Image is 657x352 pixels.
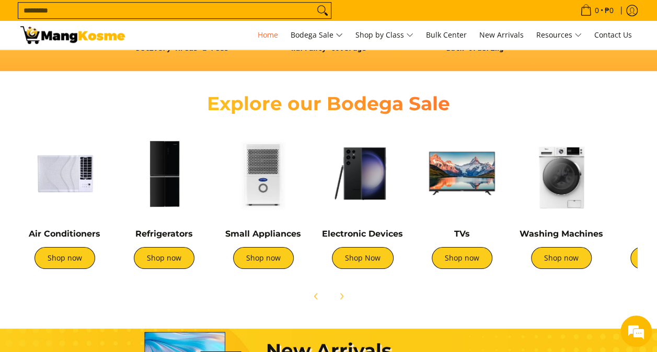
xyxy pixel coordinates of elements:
a: Home [252,21,283,49]
span: • [577,5,617,16]
span: Home [258,30,278,40]
button: Next [330,285,353,308]
button: Search [314,3,331,18]
img: TVs [418,129,506,218]
span: New Arrivals [479,30,524,40]
a: Shop by Class [350,21,419,49]
a: Air Conditioners [29,229,100,239]
img: Small Appliances [219,129,308,218]
span: ₱0 [603,7,615,14]
a: Shop now [432,247,492,269]
span: Bulk Center [426,30,467,40]
a: Shop Now [332,247,394,269]
img: Washing Machines [517,129,606,218]
span: Contact Us [594,30,632,40]
a: Shop now [531,247,592,269]
a: Shop now [233,247,294,269]
a: Contact Us [589,21,637,49]
a: Shop now [134,247,194,269]
span: Resources [536,29,582,42]
img: Air Conditioners [20,129,109,218]
img: Refrigerators [120,129,209,218]
span: Bodega Sale [291,29,343,42]
a: Small Appliances [225,229,301,239]
a: Resources [531,21,587,49]
img: Mang Kosme: Your Home Appliances Warehouse Sale Partner! [20,26,125,44]
h2: Explore our Bodega Sale [177,92,480,115]
a: Bodega Sale [285,21,348,49]
a: TVs [454,229,470,239]
button: Previous [305,285,328,308]
nav: Main Menu [135,21,637,49]
a: Electronic Devices [322,229,403,239]
a: Washing Machines [520,229,603,239]
span: 0 [593,7,601,14]
a: New Arrivals [474,21,529,49]
span: Shop by Class [355,29,413,42]
a: Refrigerators [135,229,193,239]
img: Electronic Devices [318,129,407,218]
a: Bulk Center [421,21,472,49]
a: Shop now [34,247,95,269]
